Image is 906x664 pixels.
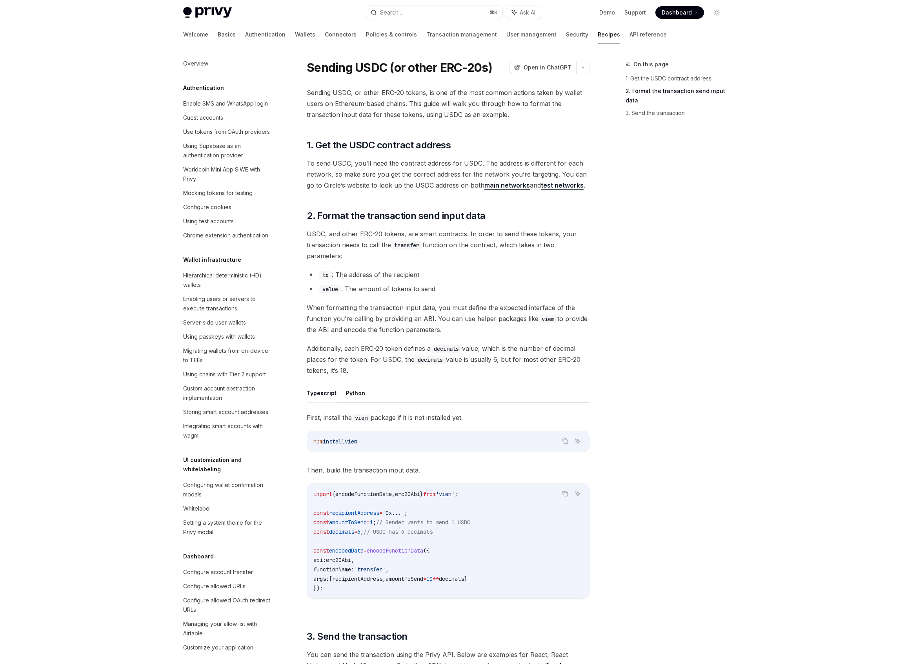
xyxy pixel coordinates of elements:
a: Configure allowed OAuth redirect URLs [177,593,277,617]
div: Configure cookies [183,202,231,212]
span: encodeFunctionData [335,491,392,498]
span: To send USDC, you’ll need the contract address for USDC. The address is different for each networ... [307,158,589,191]
a: 2. Format the transaction send input data [626,85,729,107]
span: erc20Abi [395,491,420,498]
a: Using test accounts [177,214,277,228]
a: Server-side user wallets [177,316,277,330]
div: Whitelabel [183,504,211,513]
span: , [392,491,395,498]
button: Python [346,384,365,402]
span: const [313,528,329,535]
span: Dashboard [662,9,692,16]
a: Recipes [598,25,620,44]
div: Configure account transfer [183,567,253,577]
a: Using passkeys with wallets [177,330,277,344]
span: [ [329,575,332,582]
a: API reference [629,25,667,44]
a: Security [566,25,588,44]
a: Chrome extension authentication [177,228,277,243]
button: Ask AI [573,436,583,446]
a: Configuring wallet confirmation modals [177,478,277,502]
a: Customize your application [177,640,277,655]
button: Copy the contents from the code block [560,436,570,446]
span: 3. Send the transaction [307,630,407,643]
a: User management [506,25,557,44]
div: Managing your allow list with Airtable [183,619,273,638]
button: Copy the contents from the code block [560,489,570,499]
div: Using chains with Tier 2 support [183,370,266,379]
span: , [382,575,386,582]
span: , [386,566,389,573]
a: Mocking tokens for testing [177,186,277,200]
div: Custom account abstraction implementation [183,384,273,403]
span: recipientAddress [329,509,379,516]
code: decimals [431,345,462,353]
a: Enable SMS and WhatsApp login [177,97,277,111]
span: Ask AI [520,9,535,16]
div: Using test accounts [183,217,234,226]
span: Sending USDC, or other ERC-20 tokens, is one of the most common actions taken by wallet users on ... [307,87,589,120]
span: = [379,509,382,516]
span: Additionally, each ERC-20 token defines a value, which is the number of decimal places for the to... [307,343,589,376]
a: Hierarchical deterministic (HD) wallets [177,268,277,292]
span: import [313,491,332,498]
span: const [313,509,329,516]
span: 10 [426,575,433,582]
a: Managing your allow list with Airtable [177,617,277,640]
a: Configure allowed URLs [177,579,277,593]
li: : The amount of tokens to send [307,283,589,294]
div: Configure allowed OAuth redirect URLs [183,596,273,615]
a: Using chains with Tier 2 support [177,367,277,381]
a: Use tokens from OAuth providers [177,125,277,139]
div: Customize your application [183,643,253,652]
code: transfer [391,241,422,250]
a: Authentication [245,25,286,44]
span: abi: [313,556,326,564]
div: Configuring wallet confirmation modals [183,480,273,499]
button: Open in ChatGPT [509,61,576,74]
a: Overview [177,57,277,71]
button: Toggle dark mode [710,6,723,19]
span: 6 [357,528,360,535]
span: encodedData [329,547,364,554]
span: functionName: [313,566,354,573]
span: } [420,491,423,498]
span: = [364,547,367,554]
a: Basics [218,25,236,44]
a: Welcome [183,25,208,44]
a: Transaction management [426,25,497,44]
img: light logo [183,7,232,18]
div: Setting a system theme for the Privy modal [183,518,273,537]
div: Mocking tokens for testing [183,188,253,198]
span: ; [455,491,458,498]
a: test networks [541,181,584,190]
span: = [354,528,357,535]
a: Enabling users or servers to execute transactions [177,292,277,316]
a: 1. Get the USDC contract address [626,72,729,85]
a: Setting a system theme for the Privy modal [177,516,277,539]
div: Hierarchical deterministic (HD) wallets [183,271,273,290]
span: amountToSend [386,575,423,582]
a: main networks [484,181,530,190]
span: decimals [329,528,354,535]
code: value [319,285,341,294]
span: ] [464,575,467,582]
button: Search...⌘K [365,5,502,20]
div: Using Supabase as an authentication provider [183,141,273,160]
span: USDC, and other ERC-20 tokens, are smart contracts. In order to send these tokens, your transacti... [307,228,589,261]
h5: Authentication [183,83,224,93]
span: decimals [439,575,464,582]
a: Whitelabel [177,502,277,516]
span: Open in ChatGPT [524,64,571,71]
span: On this page [633,60,669,69]
div: Search... [380,8,402,17]
span: First, install the package if it is not installed yet. [307,412,589,423]
span: args: [313,575,329,582]
span: erc20Abi [326,556,351,564]
div: Chrome extension authentication [183,231,268,240]
a: 3. Send the transaction [626,107,729,119]
span: 2. Format the transaction send input data [307,210,485,222]
span: ; [404,509,408,516]
a: Integrating smart accounts with wagmi [177,419,277,443]
a: Demo [599,9,615,16]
